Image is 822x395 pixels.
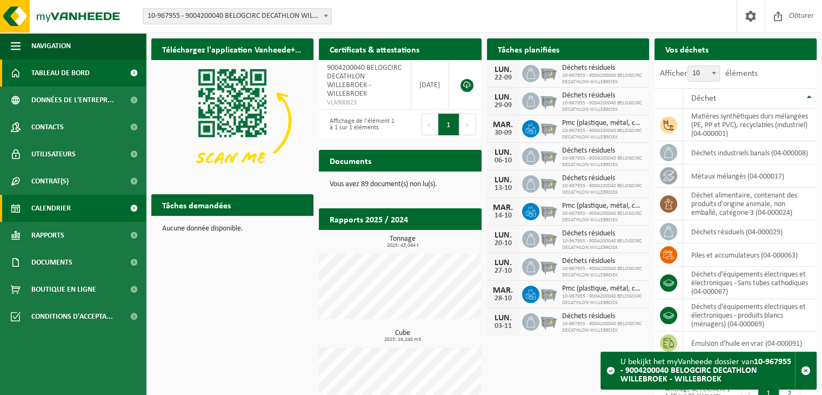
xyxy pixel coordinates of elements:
span: Déchets résiduels [562,229,644,238]
td: déchets industriels banals (04-000008) [683,141,817,164]
h2: Tâches planifiées [487,38,570,60]
span: Déchets résiduels [562,91,644,100]
div: 03-11 [492,322,514,330]
div: MAR. [492,286,514,295]
span: 10-967955 - 9004200040 BELOGCIRC DECATHLON WILLEBROEK [562,293,644,306]
span: Données de l'entrepr... [31,87,114,114]
div: 06-10 [492,157,514,164]
div: LUN. [492,65,514,74]
div: 20-10 [492,240,514,247]
img: WB-2500-GAL-GY-01 [539,63,558,82]
span: 10-967955 - 9004200040 BELOGCIRC DECATHLON WILLEBROEK [562,266,644,279]
span: 9004200040 BELOGCIRC DECATHLON WILLEBROEK - WILLEBROEK [327,64,402,98]
span: 10-967955 - 9004200040 BELOGCIRC DECATHLON WILLEBROEK - WILLEBROEK [143,9,331,24]
span: 10-967955 - 9004200040 BELOGCIRC DECATHLON WILLEBROEK [562,155,644,168]
button: 1 [438,114,459,135]
div: 30-09 [492,129,514,137]
div: MAR. [492,203,514,212]
img: WB-2500-GAL-GY-01 [539,284,558,302]
span: Pmc (plastique, métal, carton boisson) (industriel) [562,202,644,210]
div: LUN. [492,148,514,157]
div: U bekijkt het myVanheede dossier van [620,352,795,389]
span: Déchets résiduels [562,257,644,266]
td: Piles et accumulateurs (04-000063) [683,243,817,267]
span: Documents [31,249,72,276]
h2: Rapports 2025 / 2024 [319,208,419,229]
label: Afficher éléments [660,69,758,78]
img: WB-2500-GAL-GY-01 [539,229,558,247]
span: 10-967955 - 9004200040 BELOGCIRC DECATHLON WILLEBROEK [562,100,644,113]
div: 13-10 [492,185,514,192]
div: LUN. [492,176,514,185]
strong: 10-967955 - 9004200040 BELOGCIRC DECATHLON WILLEBROEK - WILLEBROEK [620,358,791,384]
span: VLA900623 [327,98,402,107]
h3: Cube [324,330,481,343]
h2: Certificats & attestations [319,38,430,60]
td: déchets résiduels (04-000029) [683,220,817,243]
img: WB-2500-GAL-GY-01 [539,201,558,220]
span: 10-967955 - 9004200040 BELOGCIRC DECATHLON WILLEBROEK [562,73,644,85]
img: WB-2500-GAL-GY-01 [539,174,558,192]
span: 10-967955 - 9004200040 BELOGCIRC DECATHLON WILLEBROEK [562,321,644,334]
span: 10-967955 - 9004200040 BELOGCIRC DECATHLON WILLEBROEK [562,183,644,196]
td: déchets d'équipements électriques et électroniques - Sans tubes cathodiques (04-000067) [683,267,817,299]
td: matières synthétiques durs mélangées (PE, PP et PVC), recyclables (industriel) (04-000001) [683,109,817,141]
span: 2025: 16,240 m3 [324,337,481,343]
span: 2025: 43,044 t [324,243,481,248]
p: Aucune donnée disponible. [162,225,303,233]
button: Next [459,114,476,135]
a: Consulter les rapports [387,229,480,251]
h2: Tâches demandées [151,194,242,215]
span: Déchets résiduels [562,64,644,73]
div: LUN. [492,93,514,102]
button: Previous [421,114,438,135]
div: 28-10 [492,295,514,302]
span: Pmc (plastique, métal, carton boisson) (industriel) [562,119,644,128]
td: déchets d'équipements électriques et électroniques - produits blancs (ménagers) (04-000069) [683,299,817,332]
span: Conditions d'accepta... [31,303,113,330]
img: Download de VHEPlus App [151,60,313,182]
span: 10-967955 - 9004200040 BELOGCIRC DECATHLON WILLEBROEK [562,210,644,223]
h2: Documents [319,150,382,171]
span: Déchets résiduels [562,312,644,321]
div: MAR. [492,121,514,129]
span: Pmc (plastique, métal, carton boisson) (industriel) [562,285,644,293]
td: déchet alimentaire, contenant des produits d'origine animale, non emballé, catégorie 3 (04-000024) [683,188,817,220]
p: Vous avez 89 document(s) non lu(s). [330,181,470,188]
div: 22-09 [492,74,514,82]
span: Tableau de bord [31,60,90,87]
span: Déchets résiduels [562,174,644,183]
span: Déchet [691,94,716,103]
div: 14-10 [492,212,514,220]
div: LUN. [492,231,514,240]
span: 10-967955 - 9004200040 BELOGCIRC DECATHLON WILLEBROEK [562,128,644,141]
div: Affichage de l'élément 1 à 1 sur 1 éléments [324,113,395,136]
span: Rapports [31,222,64,249]
img: WB-2500-GAL-GY-01 [539,91,558,109]
td: [DATE] [411,60,450,110]
div: 27-10 [492,267,514,275]
h2: Vos déchets [654,38,719,60]
span: Contrat(s) [31,168,69,195]
div: 29-09 [492,102,514,109]
span: Navigation [31,32,71,60]
span: Déchets résiduels [562,147,644,155]
span: Calendrier [31,195,71,222]
h3: Tonnage [324,235,481,248]
td: émulsion d'huile en vrac (04-000091) [683,332,817,355]
img: WB-2500-GAL-GY-01 [539,312,558,330]
div: LUN. [492,314,514,322]
h2: Téléchargez l'application Vanheede+ maintenant! [151,38,313,60]
span: 10-967955 - 9004200040 BELOGCIRC DECATHLON WILLEBROEK [562,238,644,251]
img: WB-2500-GAL-GY-01 [539,146,558,164]
td: métaux mélangés (04-000017) [683,164,817,188]
span: 10 [687,65,720,82]
img: WB-2500-GAL-GY-01 [539,119,558,137]
div: LUN. [492,259,514,267]
span: 10-967955 - 9004200040 BELOGCIRC DECATHLON WILLEBROEK - WILLEBROEK [143,8,332,24]
span: Boutique en ligne [31,276,96,303]
span: 10 [688,66,719,81]
span: Contacts [31,114,64,141]
img: WB-2500-GAL-GY-01 [539,256,558,275]
span: Utilisateurs [31,141,76,168]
